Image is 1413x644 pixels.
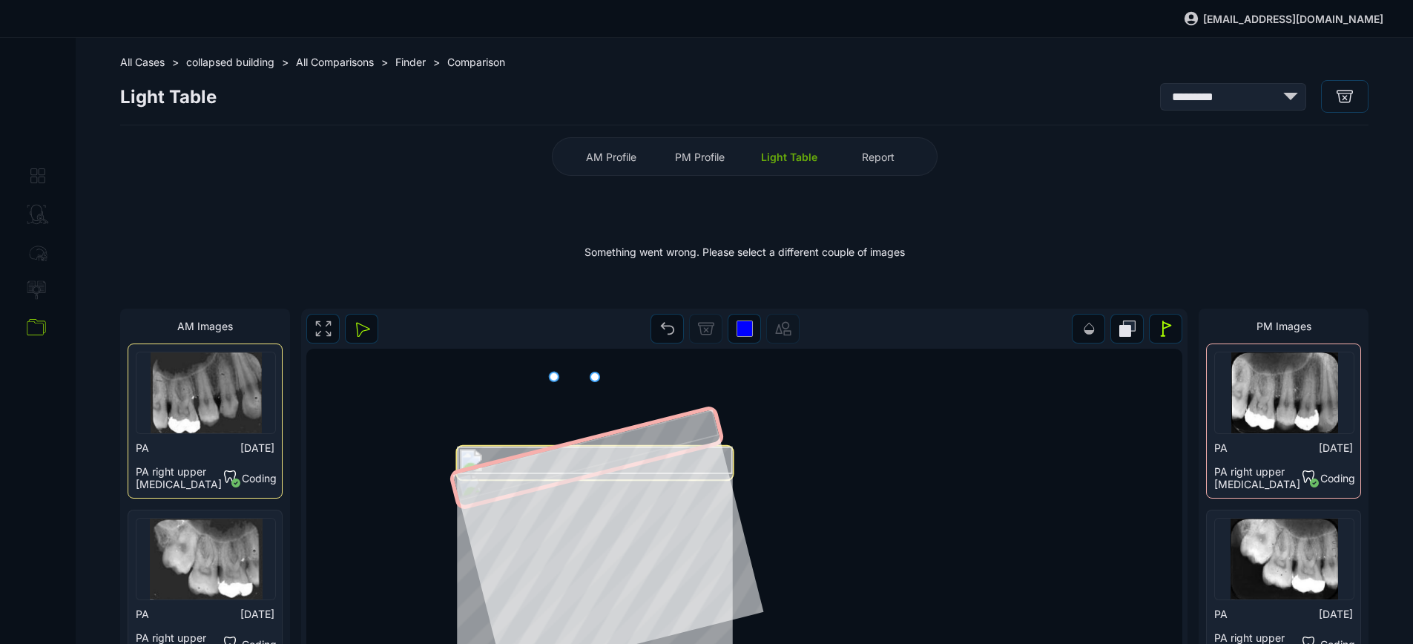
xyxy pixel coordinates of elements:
[1203,13,1383,25] span: [EMAIL_ADDRESS][DOMAIN_NAME]
[120,56,165,68] span: All Cases
[433,56,440,68] span: >
[172,56,179,68] span: >
[381,56,388,68] span: >
[1319,608,1353,620] span: [DATE]
[1214,441,1228,454] span: PA
[186,56,274,68] span: collapsed building
[1214,608,1228,620] span: PA
[242,472,277,484] span: Coding
[136,608,149,620] span: PA
[395,56,426,68] span: Finder
[1320,472,1355,484] span: Coding
[675,151,725,163] span: PM Profile
[1256,320,1311,332] span: PM Images
[584,246,905,258] span: Something went wrong. Please select a different couple of images
[240,441,274,454] span: [DATE]
[136,465,222,490] span: PA right upper [MEDICAL_DATA]
[761,151,817,163] span: Light Table
[177,320,233,332] span: AM Images
[240,608,274,620] span: [DATE]
[1183,10,1199,27] img: svg%3e
[447,56,505,68] span: Comparison
[1214,465,1300,490] span: PA right upper [MEDICAL_DATA]
[120,86,217,108] span: Light Table
[1319,441,1353,454] span: [DATE]
[296,56,374,68] span: All Comparisons
[862,151,895,163] span: Report
[282,56,289,68] span: >
[136,441,149,454] span: PA
[586,151,636,163] span: AM Profile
